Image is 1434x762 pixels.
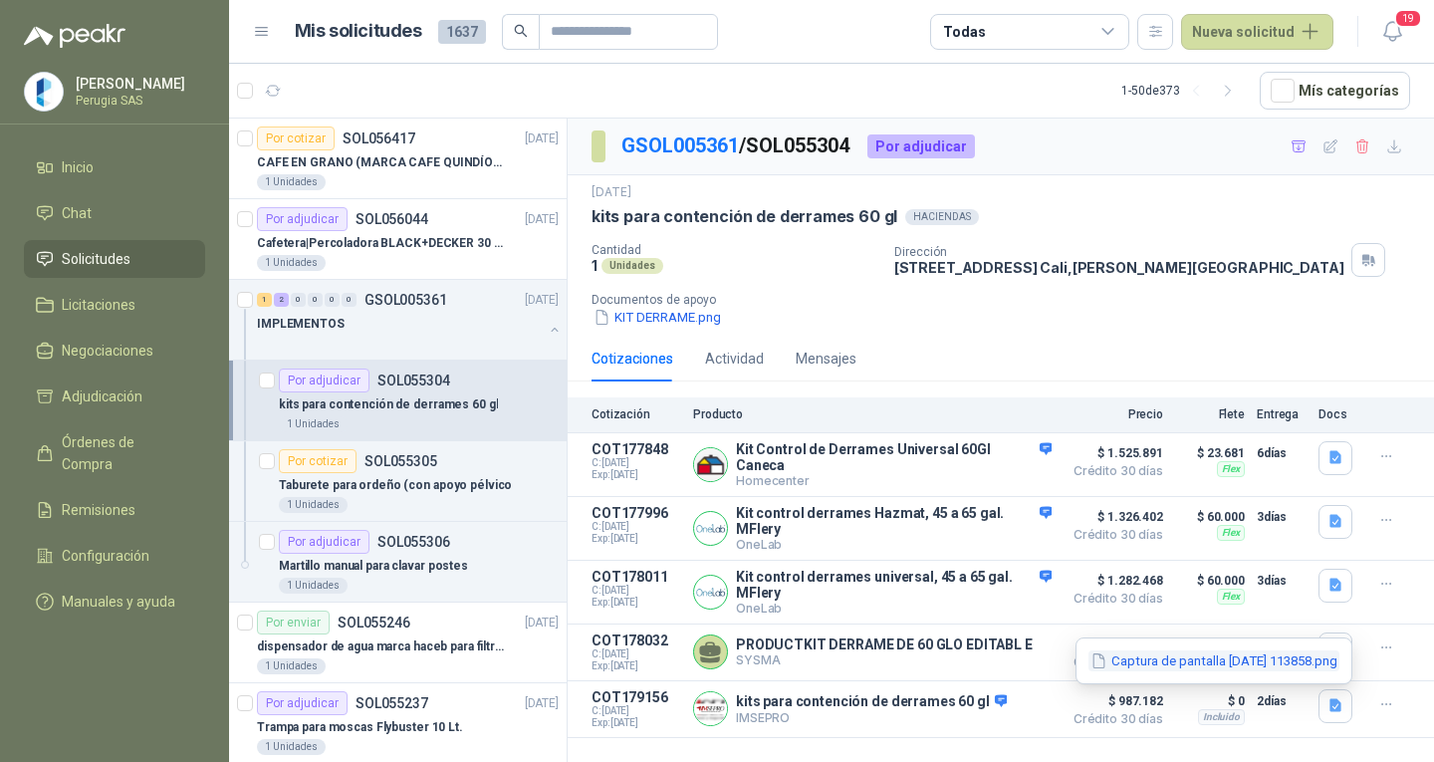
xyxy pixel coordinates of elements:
[1064,593,1163,605] span: Crédito 30 días
[1260,72,1410,110] button: Mís categorías
[621,130,851,161] p: / SOL055304
[257,153,505,172] p: CAFE EN GRANO (MARCA CAFE QUINDÍO) x 500gr
[24,240,205,278] a: Solicitudes
[592,689,681,705] p: COT179156
[736,601,1052,616] p: OneLab
[1374,14,1410,50] button: 19
[229,119,567,199] a: Por cotizarSOL056417[DATE] CAFE EN GRANO (MARCA CAFE QUINDÍO) x 500gr1 Unidades
[592,469,681,481] span: Exp: [DATE]
[279,416,348,432] div: 1 Unidades
[736,693,1007,711] p: kits para contención de derrames 60 gl
[295,17,422,46] h1: Mis solicitudes
[279,557,468,576] p: Martillo manual para clavar postes
[1257,505,1307,529] p: 3 días
[1217,589,1245,605] div: Flex
[592,569,681,585] p: COT178011
[257,718,463,737] p: Trampa para moscas Flybuster 10 Lt.
[257,611,330,635] div: Por enviar
[257,127,335,150] div: Por cotizar
[1257,407,1307,421] p: Entrega
[736,441,1052,473] p: Kit Control de Derrames Universal 60Gl Caneca
[279,476,512,495] p: Taburete para ordeño (con apoyo pélvico
[693,407,1052,421] p: Producto
[257,691,348,715] div: Por adjudicar
[24,332,205,370] a: Negociaciones
[62,248,130,270] span: Solicitudes
[592,441,681,457] p: COT177848
[894,259,1344,276] p: [STREET_ADDRESS] Cali , [PERSON_NAME][GEOGRAPHIC_DATA]
[62,545,149,567] span: Configuración
[894,245,1344,259] p: Dirección
[229,522,567,603] a: Por adjudicarSOL055306Martillo manual para clavar postes1 Unidades
[1217,461,1245,477] div: Flex
[257,658,326,674] div: 1 Unidades
[621,133,739,157] a: GSOL005361
[1217,525,1245,541] div: Flex
[1175,689,1245,713] p: $ 0
[62,340,153,362] span: Negociaciones
[24,286,205,324] a: Licitaciones
[1064,407,1163,421] p: Precio
[1064,505,1163,529] span: $ 1.326.402
[62,156,94,178] span: Inicio
[1121,75,1244,107] div: 1 - 50 de 373
[592,457,681,469] span: C: [DATE]
[1394,9,1422,28] span: 19
[1088,650,1339,671] button: Captura de pantalla [DATE] 113858.png
[257,207,348,231] div: Por adjudicar
[279,578,348,594] div: 1 Unidades
[62,202,92,224] span: Chat
[601,258,663,274] div: Unidades
[592,633,681,648] p: COT178032
[24,423,205,483] a: Órdenes de Compra
[736,710,1007,725] p: IMSEPRO
[592,717,681,729] span: Exp: [DATE]
[62,591,175,613] span: Manuales y ayuda
[342,293,357,307] div: 0
[592,705,681,717] span: C: [DATE]
[257,234,505,253] p: Cafetera|Percoladora BLACK+DECKER 30 Tazas CMU3000 Plateado
[377,374,450,387] p: SOL055304
[24,583,205,621] a: Manuales y ayuda
[24,194,205,232] a: Chat
[592,660,681,672] span: Exp: [DATE]
[1064,569,1163,593] span: $ 1.282.468
[592,407,681,421] p: Cotización
[1175,505,1245,529] p: $ 60.000
[1064,713,1163,725] span: Crédito 30 días
[736,505,1052,537] p: Kit control derrames Hazmat, 45 a 65 gal. MFlery
[257,739,326,755] div: 1 Unidades
[525,129,559,148] p: [DATE]
[257,174,326,190] div: 1 Unidades
[257,315,345,334] p: IMPLEMENTOS
[736,569,1052,601] p: Kit control derrames universal, 45 a 65 gal. MFlery
[229,441,567,522] a: Por cotizarSOL055305Taburete para ordeño (con apoyo pélvico1 Unidades
[338,616,410,630] p: SOL055246
[905,209,979,225] div: HACIENDAS
[525,694,559,713] p: [DATE]
[257,288,563,352] a: 1 2 0 0 0 0 GSOL005361[DATE] IMPLEMENTOS
[257,637,505,656] p: dispensador de agua marca haceb para filtros Nikkei
[1064,441,1163,465] span: $ 1.525.891
[291,293,306,307] div: 0
[592,307,723,328] button: KIT DERRAME.png
[325,293,340,307] div: 0
[343,131,415,145] p: SOL056417
[592,533,681,545] span: Exp: [DATE]
[514,24,528,38] span: search
[364,454,437,468] p: SOL055305
[1064,633,1163,656] span: $ 1.413.720
[62,499,135,521] span: Remisiones
[1198,709,1245,725] div: Incluido
[694,576,727,609] img: Company Logo
[592,257,597,274] p: 1
[736,636,1033,652] p: PRODUCTKIT DERRAME DE 60 GLO EDITABL E
[796,348,856,370] div: Mensajes
[24,491,205,529] a: Remisiones
[525,614,559,633] p: [DATE]
[1257,689,1307,713] p: 2 días
[356,696,428,710] p: SOL055237
[257,293,272,307] div: 1
[592,521,681,533] span: C: [DATE]
[705,348,764,370] div: Actividad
